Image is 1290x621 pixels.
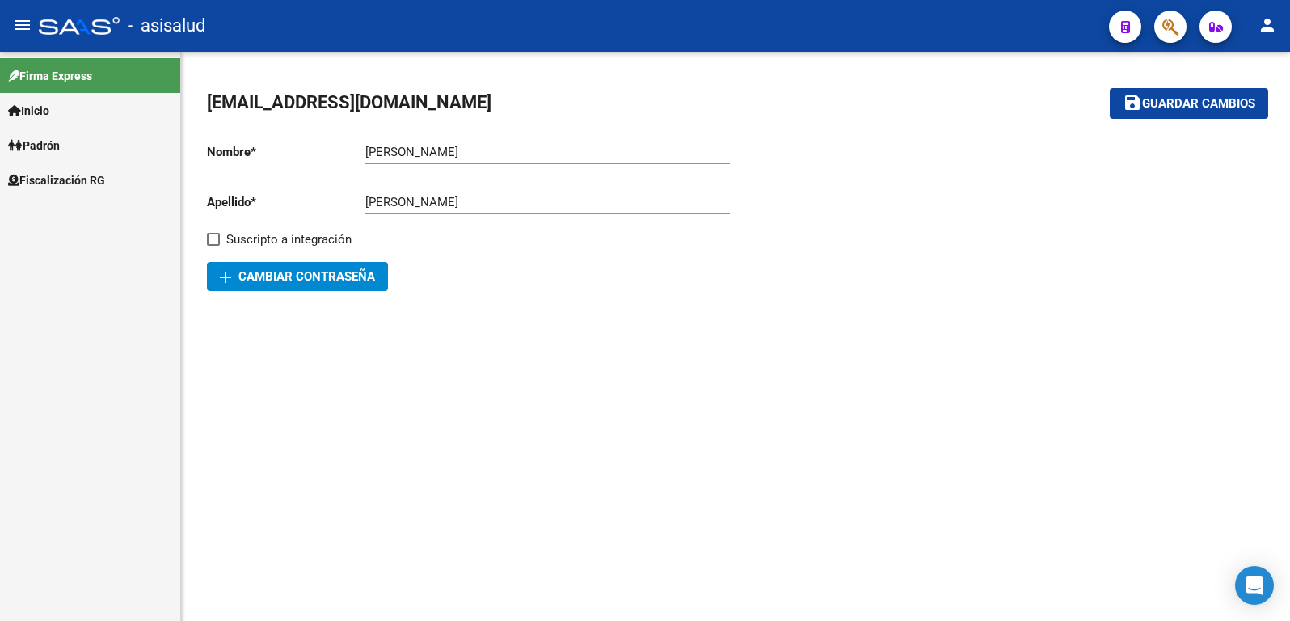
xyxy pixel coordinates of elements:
span: Inicio [8,102,49,120]
mat-icon: menu [13,15,32,35]
span: Cambiar Contraseña [220,269,375,284]
mat-icon: save [1123,93,1142,112]
span: Padrón [8,137,60,154]
span: Firma Express [8,67,92,85]
p: Apellido [207,193,365,211]
span: Guardar cambios [1142,97,1255,112]
mat-icon: add [216,268,235,287]
div: Open Intercom Messenger [1235,566,1274,605]
button: Cambiar Contraseña [207,262,388,291]
span: - asisalud [128,8,205,44]
button: Guardar cambios [1110,88,1268,118]
p: Nombre [207,143,365,161]
span: Fiscalización RG [8,171,105,189]
span: Suscripto a integración [226,230,352,249]
span: [EMAIL_ADDRESS][DOMAIN_NAME] [207,92,491,112]
mat-icon: person [1258,15,1277,35]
